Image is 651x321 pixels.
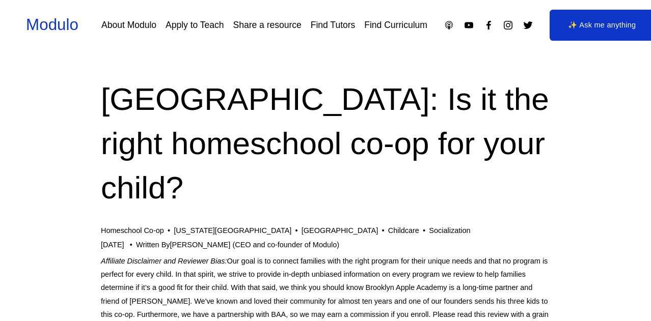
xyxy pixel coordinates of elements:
[170,241,340,249] a: [PERSON_NAME] (CEO and co-founder of Modulo)
[483,20,494,31] a: Facebook
[388,226,419,235] a: Childcare
[311,16,356,34] a: Find Tutors
[136,241,339,249] div: Written By
[233,16,301,34] a: Share a resource
[174,226,291,235] a: [US_STATE][GEOGRAPHIC_DATA]
[302,226,378,235] a: [GEOGRAPHIC_DATA]
[26,16,78,34] a: Modulo
[523,20,533,31] a: Twitter
[166,16,224,34] a: Apply to Teach
[429,226,470,235] a: Socialization
[444,20,454,31] a: Apple Podcasts
[503,20,513,31] a: Instagram
[101,77,550,210] h1: [GEOGRAPHIC_DATA]: Is it the right homeschool co-op for your child?
[101,16,156,34] a: About Modulo
[364,16,427,34] a: Find Curriculum
[101,226,164,235] a: Homeschool Co-op
[101,241,124,249] span: [DATE]
[464,20,474,31] a: YouTube
[101,257,227,265] em: Affiliate Disclaimer and Reviewer Bias:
